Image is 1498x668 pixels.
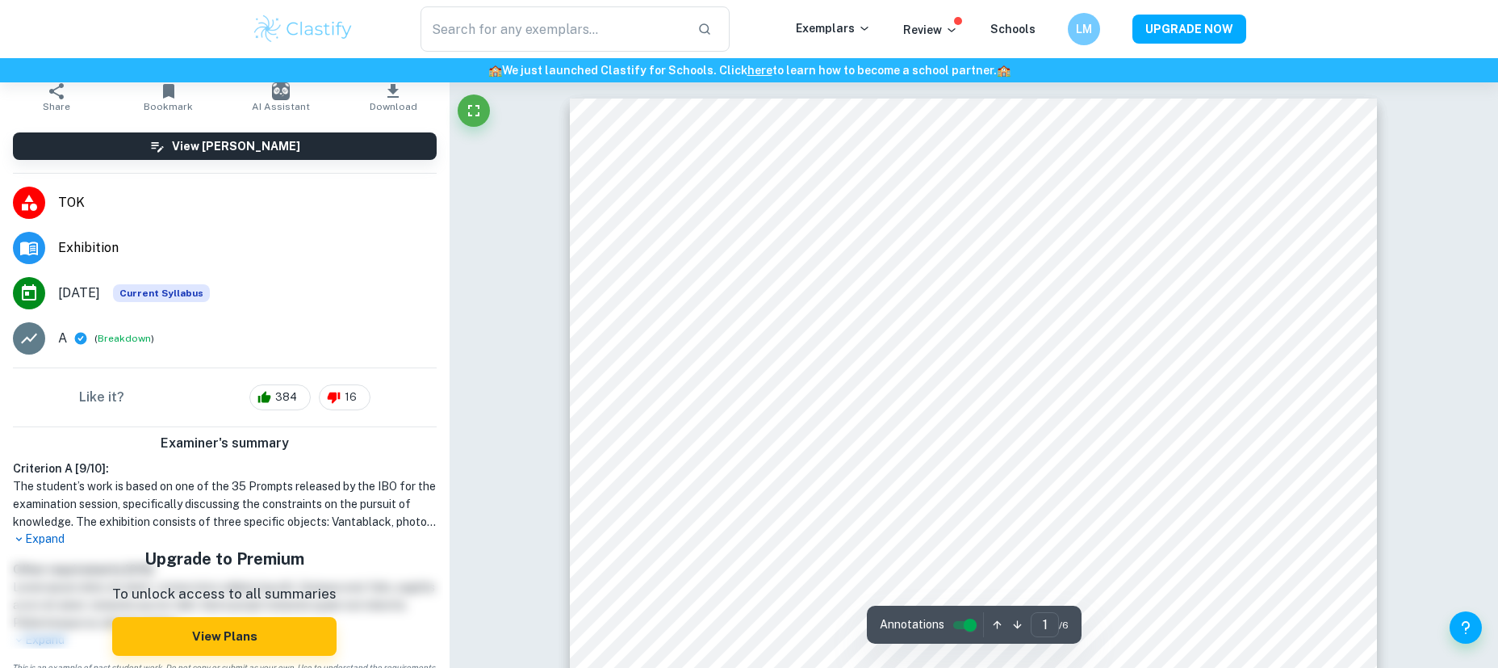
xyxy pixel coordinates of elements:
[1059,618,1069,632] span: / 6
[112,584,337,605] p: To unlock access to all summaries
[113,284,210,302] div: This exemplar is based on the current syllabus. Feel free to refer to it for inspiration/ideas wh...
[13,531,437,548] p: Expand
[172,137,300,155] h6: View [PERSON_NAME]
[113,284,210,302] span: Current Syllabus
[997,64,1011,77] span: 🏫
[58,329,67,348] p: A
[421,6,684,52] input: Search for any exemplars...
[903,21,958,39] p: Review
[224,74,337,120] button: AI Assistant
[112,74,224,120] button: Bookmark
[98,331,151,346] button: Breakdown
[796,19,871,37] p: Exemplars
[336,389,366,405] span: 16
[144,101,193,112] span: Bookmark
[990,23,1036,36] a: Schools
[488,64,502,77] span: 🏫
[272,82,290,100] img: AI Assistant
[319,384,370,410] div: 16
[249,384,311,410] div: 384
[58,238,437,258] span: Exhibition
[1075,20,1094,38] h6: LM
[747,64,772,77] a: here
[252,101,310,112] span: AI Assistant
[880,616,944,633] span: Annotations
[458,95,490,127] button: Fullscreen
[58,193,437,212] span: TOK
[6,434,443,453] h6: Examiner's summary
[370,101,417,112] span: Download
[43,101,70,112] span: Share
[13,460,437,477] h6: Criterion A [ 9 / 10 ]:
[112,547,337,571] h5: Upgrade to Premium
[337,74,450,120] button: Download
[252,13,354,45] img: Clastify logo
[266,389,306,405] span: 384
[3,61,1495,79] h6: We just launched Clastify for Schools. Click to learn how to become a school partner.
[1068,13,1100,45] button: LM
[1450,611,1482,644] button: Help and Feedback
[13,477,437,531] h1: The student’s work is based on one of the 35 Prompts released by the IBO for the examination sess...
[1132,15,1246,44] button: UPGRADE NOW
[79,388,124,407] h6: Like it?
[112,617,337,656] button: View Plans
[94,331,154,347] span: ( )
[13,132,437,160] button: View [PERSON_NAME]
[58,284,100,303] span: [DATE]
